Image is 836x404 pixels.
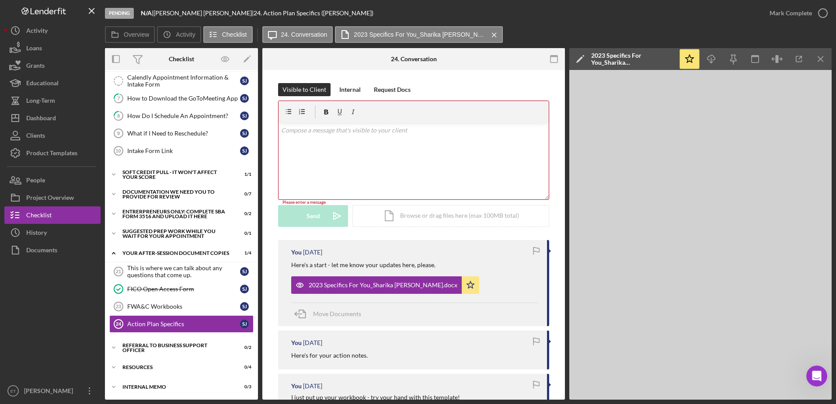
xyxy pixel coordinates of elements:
[109,125,254,142] a: 9What if I Need to Reschedule?SJ
[109,90,254,107] a: 7How to Download the GoToMeeting AppSJ
[18,117,157,146] h1: ACTION REQUIRED: Assign Product Categories
[291,351,368,360] p: Here's for your action notes.
[105,8,134,19] div: Pending
[109,107,254,125] a: 8How Do I Schedule An Appointment?SJ
[117,113,120,118] tspan: 8
[127,112,240,119] div: How Do I Schedule An Appointment?
[127,74,240,88] div: Calendly Appointment Information & Intake Form
[240,285,249,293] div: S J
[22,382,79,402] div: [PERSON_NAME]
[39,100,86,106] span: [PERSON_NAME]
[153,3,169,19] div: Close
[307,205,320,227] div: Send
[116,269,121,274] tspan: 21
[117,95,120,101] tspan: 7
[109,263,254,280] a: 21This is where we can talk about any questions that come up.SJ
[240,94,249,103] div: S J
[240,146,249,155] div: S J
[282,83,326,96] div: Visible to Client
[7,85,168,165] div: Profile image for Allison[PERSON_NAME]from LenderfitACTION REQUIRED: Assign Product CategoriesAs ...
[303,339,322,346] time: 2023-07-26 22:17
[391,56,437,63] div: 24. Conversation
[254,10,373,17] div: 24. Action Plan Specifics ([PERSON_NAME])
[127,286,240,293] div: FICO Open Access Form
[153,10,254,17] div: [PERSON_NAME] [PERSON_NAME] |
[18,96,32,110] img: Profile image for Allison
[122,170,230,180] div: Soft Credit Pull - it won't affect your score
[335,83,365,96] button: Internal
[262,26,333,43] button: 24. Conversation
[309,282,457,289] div: 2023 Specifics For You_Sharika [PERSON_NAME].docx
[115,148,121,153] tspan: 10
[14,279,21,286] button: Emoji picker
[10,389,16,394] text: ET
[86,100,127,106] span: from Lenderfit
[122,384,230,390] div: Internal Memo
[109,298,254,315] a: 23FWA&C WorkbooksSJ
[335,26,503,43] button: 2023 Specifics For You_Sharika [PERSON_NAME].docx
[127,265,240,279] div: This is where we can talk about any questions that come up.
[236,251,251,256] div: 1 / 4
[806,366,827,387] iframe: Intercom live chat
[339,83,361,96] div: Internal
[28,279,35,286] button: Gif picker
[27,52,159,69] div: Our offices are closed for the Fourth of July Holiday until [DATE].
[122,343,230,353] div: Referral to Business Support Officer
[278,83,331,96] button: Visible to Client
[374,83,411,96] div: Request Docs
[122,209,230,219] div: Entrerpreneurs Only: Complete SBA Form 3516 and Upload it Here
[236,345,251,350] div: 0 / 2
[141,9,152,17] b: N/A
[122,251,230,256] div: Your After-Session Document Copies
[569,70,832,400] iframe: Document Preview
[124,31,149,38] label: Overview
[240,77,249,85] div: S J
[105,26,155,43] button: Overview
[278,200,549,205] div: Please enter a message
[313,310,361,317] span: Move Documents
[127,130,240,137] div: What if I Need to Reschedule?
[240,302,249,311] div: S J
[127,320,240,327] div: Action Plan Specifics
[236,231,251,236] div: 0 / 1
[240,267,249,276] div: S J
[591,52,674,66] div: 2023 Specifics For You_Sharika [PERSON_NAME].docx
[122,229,230,239] div: Suggested Prep Work While You Wait For Your Appointment
[291,383,302,390] div: You
[4,382,101,400] button: ET[PERSON_NAME]
[137,3,153,20] button: Home
[303,383,322,390] time: 2023-07-07 23:51
[236,192,251,197] div: 0 / 7
[169,56,194,63] div: Checklist
[42,279,49,286] button: Upload attachment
